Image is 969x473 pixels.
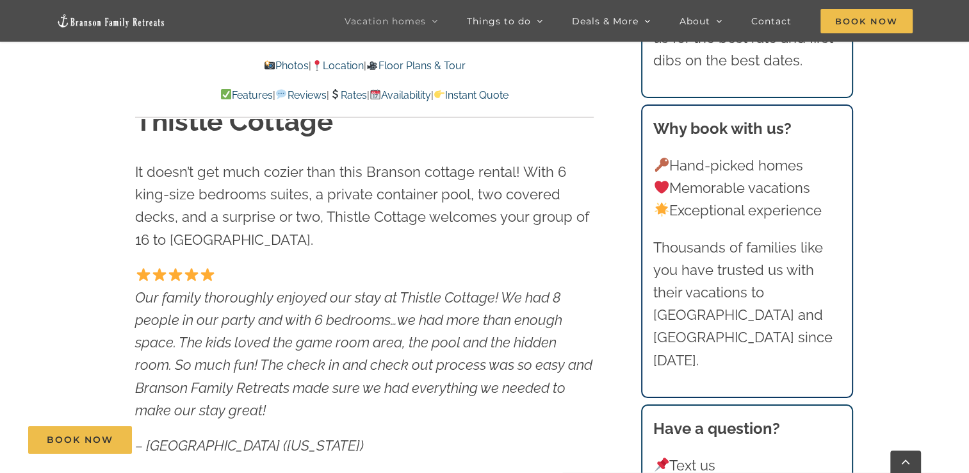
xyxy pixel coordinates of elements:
[221,89,231,99] img: ✅
[220,89,273,101] a: Features
[47,435,113,445] span: Book Now
[264,60,309,72] a: Photos
[136,267,151,281] img: ⭐️
[135,163,589,248] span: It doesn’t get much cozier than this Branson cottage rental! With 6 king-size bedrooms suites, a ...
[28,426,132,454] a: Book Now
[312,60,322,71] img: 📍
[655,203,669,217] img: 🌟
[370,89,431,101] a: Availability
[370,89,380,99] img: 📆
[152,267,167,281] img: ⭐️
[200,267,215,281] img: ⭐️
[135,289,592,419] em: Our family thoroughly enjoyed our stay at Thistle Cottage! We had 8 people in our party and with ...
[655,158,669,172] img: 🔑
[329,89,367,101] a: Rates
[367,60,377,71] img: 🎥
[184,267,199,281] img: ⭐️
[653,154,840,222] p: Hand-picked homes Memorable vacations Exceptional experience
[434,89,444,99] img: 👉
[680,17,710,26] span: About
[135,58,594,74] p: | |
[653,236,840,371] p: Thousands of families like you have trusted us with their vacations to [GEOGRAPHIC_DATA] and [GEO...
[135,87,594,104] p: | | | |
[820,9,913,33] span: Book Now
[276,89,286,99] img: 💬
[655,458,669,472] img: 📌
[467,17,531,26] span: Things to do
[265,60,275,71] img: 📸
[135,103,594,141] h1: Thistle Cottage
[653,117,840,140] h3: Why book with us?
[751,17,792,26] span: Contact
[56,13,165,28] img: Branson Family Retreats Logo
[168,267,183,281] img: ⭐️
[434,89,509,101] a: Instant Quote
[345,17,426,26] span: Vacation homes
[653,419,780,438] strong: Have a question?
[311,60,364,72] a: Location
[330,89,340,99] img: 💲
[366,60,465,72] a: Floor Plans & Tour
[275,89,326,101] a: Reviews
[655,180,669,194] img: ❤️
[572,17,639,26] span: Deals & More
